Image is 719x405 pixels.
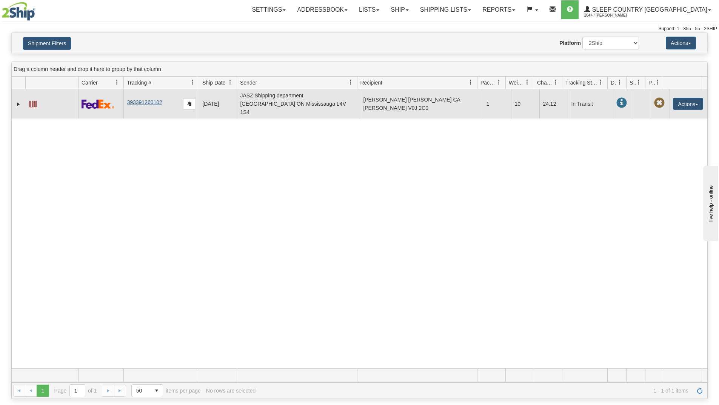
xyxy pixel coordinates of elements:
span: Shipment Issues [630,79,636,86]
a: Ship [385,0,414,19]
div: No rows are selected [206,388,256,394]
span: Carrier [82,79,98,86]
a: Carrier filter column settings [111,76,123,89]
span: Tracking Status [565,79,598,86]
span: Page 1 [37,385,49,397]
span: Pickup Status [648,79,655,86]
a: Tracking # filter column settings [186,76,199,89]
a: Sender filter column settings [344,76,357,89]
a: Charge filter column settings [549,76,562,89]
button: Copy to clipboard [183,98,196,109]
span: Recipient [360,79,382,86]
a: Sleep Country [GEOGRAPHIC_DATA] 2044 / [PERSON_NAME] [579,0,717,19]
span: Page sizes drop down [131,384,163,397]
button: Actions [666,37,696,49]
a: Pickup Status filter column settings [651,76,664,89]
label: Platform [559,39,581,47]
a: Shipment Issues filter column settings [632,76,645,89]
span: Page of 1 [54,384,97,397]
span: Delivery Status [611,79,617,86]
span: Charge [537,79,553,86]
span: Sleep Country [GEOGRAPHIC_DATA] [590,6,707,13]
span: Tracking # [127,79,151,86]
span: Sender [240,79,257,86]
button: Shipment Filters [23,37,71,50]
a: Label [29,97,37,109]
img: 2 - FedEx Express® [82,99,114,109]
span: In Transit [616,98,627,108]
td: JASZ Shipping department [GEOGRAPHIC_DATA] ON Mississauga L4V 1S4 [237,89,360,119]
span: Ship Date [202,79,225,86]
a: Delivery Status filter column settings [613,76,626,89]
a: Packages filter column settings [493,76,505,89]
td: 24.12 [539,89,568,119]
a: Reports [477,0,521,19]
td: 10 [511,89,539,119]
a: Settings [246,0,291,19]
a: Addressbook [291,0,353,19]
span: 2044 / [PERSON_NAME] [584,12,641,19]
a: Ship Date filter column settings [224,76,237,89]
span: 1 - 1 of 1 items [261,388,688,394]
a: Weight filter column settings [521,76,534,89]
a: 393391260102 [127,99,162,105]
span: 50 [136,387,146,394]
td: In Transit [568,89,613,119]
a: Expand [15,100,22,108]
span: items per page [131,384,201,397]
a: Lists [353,0,385,19]
a: Recipient filter column settings [464,76,477,89]
a: Shipping lists [414,0,477,19]
div: grid grouping header [12,62,707,77]
td: 1 [483,89,511,119]
img: logo2044.jpg [2,2,35,21]
td: [DATE] [199,89,237,119]
div: live help - online [6,6,70,12]
span: Weight [509,79,525,86]
div: Support: 1 - 855 - 55 - 2SHIP [2,26,717,32]
a: Tracking Status filter column settings [594,76,607,89]
span: Packages [480,79,496,86]
a: Refresh [694,385,706,397]
td: [PERSON_NAME] [PERSON_NAME] CA [PERSON_NAME] V0J 2C0 [360,89,483,119]
span: Pickup Not Assigned [654,98,665,108]
input: Page 1 [70,385,85,397]
iframe: chat widget [702,164,718,241]
button: Actions [673,98,703,110]
span: select [151,385,163,397]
